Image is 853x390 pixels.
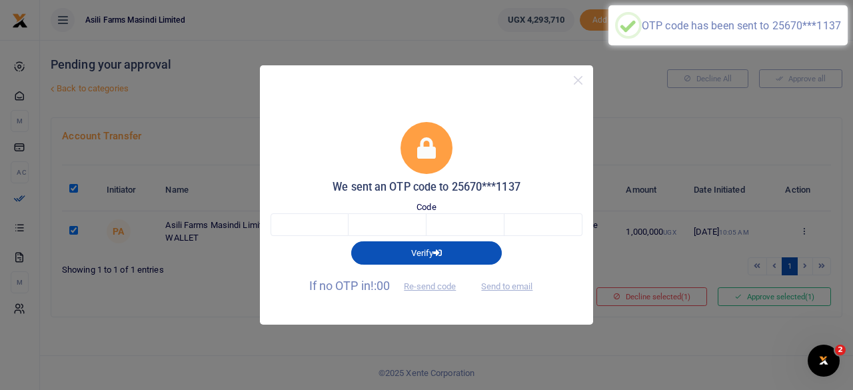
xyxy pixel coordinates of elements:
[568,71,588,90] button: Close
[309,279,468,293] span: If no OTP in
[835,345,846,355] span: 2
[808,345,840,377] iframe: Intercom live chat
[417,201,436,214] label: Code
[642,19,841,32] div: OTP code has been sent to 25670***1137
[371,279,390,293] span: !:00
[271,181,582,194] h5: We sent an OTP code to 25670***1137
[351,241,502,264] button: Verify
